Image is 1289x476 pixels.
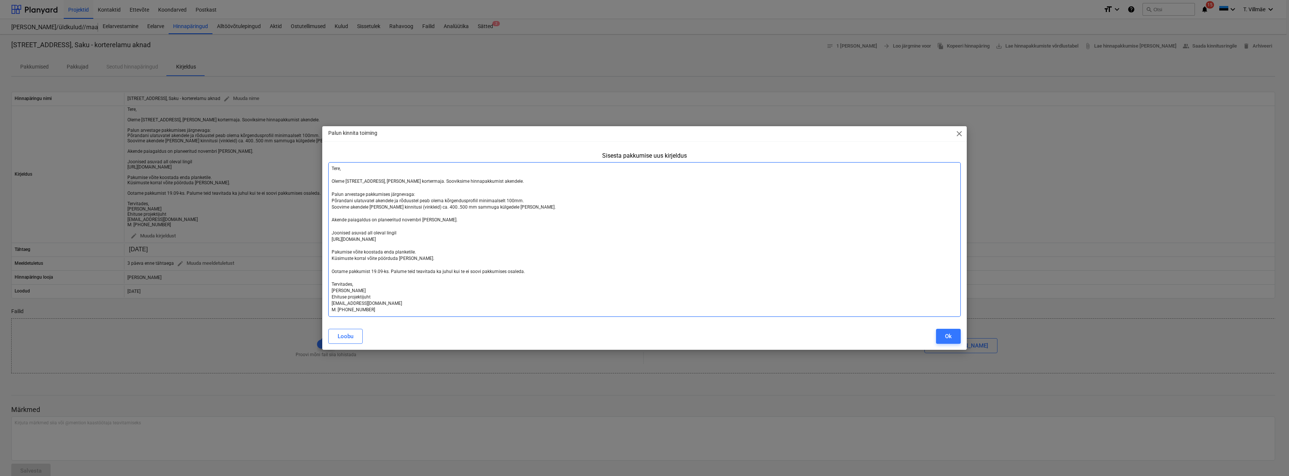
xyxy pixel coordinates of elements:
p: Palun kinnita toiming [328,129,377,137]
div: Loobu [338,331,353,341]
button: Ok [936,329,961,344]
textarea: Tere, Oleme [STREET_ADDRESS], [PERSON_NAME] kortermaja. Sooviksime hinnapakkumist akendele. Palun... [328,162,961,317]
iframe: Chat Widget [1252,440,1289,476]
span: close [955,129,964,138]
div: Sisesta pakkumise uus kirjeldus [602,152,687,159]
button: Loobu [328,329,363,344]
div: Ok [945,331,952,341]
div: Vestlusvidin [1252,440,1289,476]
